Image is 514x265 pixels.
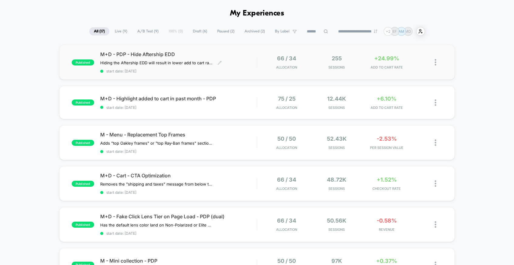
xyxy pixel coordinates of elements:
[276,65,297,69] span: Allocation
[100,51,257,57] span: M+D - PDP - Hide Aftership EDD
[363,146,410,150] span: PER SESSION VALUE
[100,69,257,73] span: start date: [DATE]
[377,136,397,142] span: -2.53%
[133,27,163,35] span: A/B Test ( 9 )
[277,258,296,264] span: 50 / 50
[313,146,360,150] span: Sessions
[277,55,296,62] span: 66 / 34
[100,182,213,186] span: Removes the "shipping and taxes" message from below the CTA and replaces it with message about re...
[188,27,212,35] span: Draft ( 6 )
[327,96,346,102] span: 12.44k
[100,213,257,220] span: M+D - Fake Click Lens Tier on Page Load - PDP (dual)
[110,27,132,35] span: Live ( 9 )
[89,27,109,35] span: All ( 17 )
[313,186,360,191] span: Sessions
[435,221,436,228] img: close
[72,222,94,228] span: published
[276,106,297,110] span: Allocation
[384,27,392,36] div: + 2
[100,149,257,154] span: start date: [DATE]
[100,173,257,179] span: M+D - Cart - CTA Optimization
[376,258,397,264] span: +0.37%
[277,176,296,183] span: 66 / 34
[332,55,342,62] span: 255
[363,65,410,69] span: ADD TO CART RATE
[277,136,296,142] span: 50 / 50
[100,96,257,102] span: M+D - Highlight added to cart in past month - PDP
[374,29,377,33] img: end
[399,29,404,34] p: AM
[72,140,94,146] span: published
[435,180,436,187] img: close
[435,59,436,65] img: close
[377,217,397,224] span: -0.58%
[435,99,436,106] img: close
[100,105,257,110] span: start date: [DATE]
[100,223,213,227] span: Has the default lens color land on Non-Polarized or Elite Polarized to see if that performs bette...
[276,227,297,232] span: Allocation
[392,29,397,34] p: EF
[327,136,347,142] span: 52.43k
[72,59,94,65] span: published
[277,217,296,224] span: 66 / 34
[100,132,257,138] span: M - Menu - Replacement Top Frames
[377,176,397,183] span: +1.52%
[278,96,296,102] span: 75 / 25
[363,227,410,232] span: REVENUE
[331,258,342,264] span: 97k
[363,106,410,110] span: ADD TO CART RATE
[100,141,213,146] span: Adds "top Oakley frames" or "top Ray-Ban frames" section to replacement lenses for Oakley and Ray...
[405,29,411,34] p: MD
[276,186,297,191] span: Allocation
[313,227,360,232] span: Sessions
[377,96,396,102] span: +6.10%
[276,146,297,150] span: Allocation
[213,27,239,35] span: Paused ( 2 )
[327,217,346,224] span: 50.56k
[100,190,257,195] span: start date: [DATE]
[435,139,436,146] img: close
[313,65,360,69] span: Sessions
[230,9,284,18] h1: My Experiences
[100,258,257,264] span: M - Mini collection - PDP
[374,55,399,62] span: +24.99%
[363,186,410,191] span: CHECKOUT RATE
[313,106,360,110] span: Sessions
[72,99,94,106] span: published
[100,231,257,236] span: start date: [DATE]
[327,176,346,183] span: 48.72k
[100,60,213,65] span: Hiding the Aftership EDD will result in lower add to cart rate and conversion rate
[275,29,290,34] span: By Label
[240,27,269,35] span: Archived ( 2 )
[72,181,94,187] span: published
